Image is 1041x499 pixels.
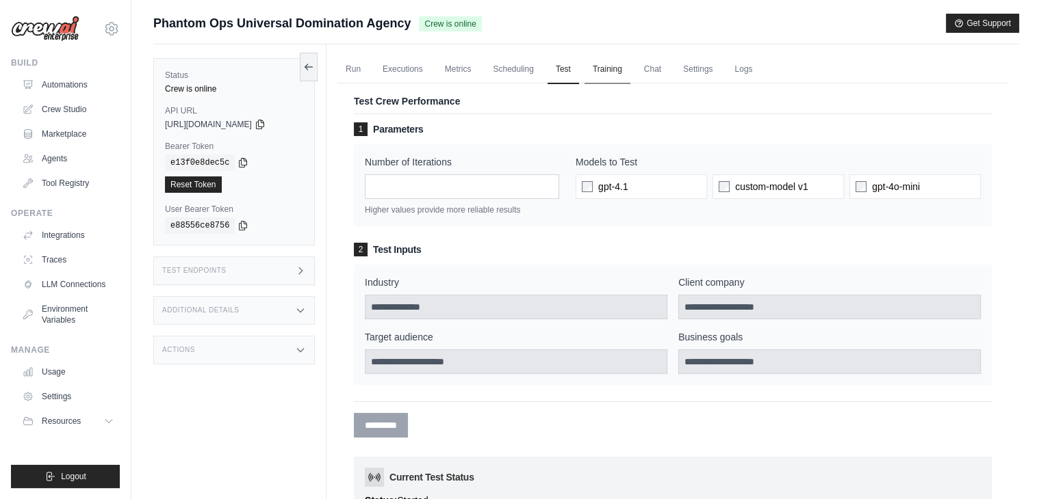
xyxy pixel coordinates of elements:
[598,180,628,193] span: gpt-4.1
[678,275,981,289] label: Client company
[584,55,630,84] a: Training
[11,57,120,68] div: Build
[636,55,669,84] a: Chat
[354,122,368,136] span: 1
[726,55,760,84] a: Logs
[354,94,992,108] p: Test Crew Performance
[162,346,195,354] h3: Actions
[485,55,541,84] a: Scheduling
[675,55,721,84] a: Settings
[165,70,303,81] label: Status
[11,208,120,219] div: Operate
[165,83,303,94] div: Crew is online
[16,123,120,145] a: Marketplace
[165,204,303,215] label: User Bearer Token
[946,14,1019,33] button: Get Support
[365,204,559,215] p: Higher values provide more reliable results
[548,55,579,84] a: Test
[16,172,120,194] a: Tool Registry
[162,306,239,314] h3: Additional Details
[365,155,559,169] label: Number of Iterations
[582,181,593,192] input: gpt-4.1
[165,176,222,193] a: Reset Token
[16,273,120,295] a: LLM Connections
[165,105,303,116] label: API URL
[419,16,481,31] span: Crew is online
[354,243,368,256] span: 2
[374,55,431,84] a: Executions
[354,122,992,136] h3: Parameters
[337,55,369,84] a: Run
[354,243,992,256] h3: Test Inputs
[42,416,81,427] span: Resources
[576,155,981,169] label: Models to Test
[61,471,86,482] span: Logout
[16,386,120,407] a: Settings
[11,16,79,42] img: Logo
[365,275,667,289] label: Industry
[165,154,235,171] code: e13f0e8dec5c
[16,298,120,331] a: Environment Variables
[11,345,120,355] div: Manage
[16,74,120,96] a: Automations
[437,55,480,84] a: Metrics
[165,141,303,152] label: Bearer Token
[16,98,120,120] a: Crew Studio
[162,267,227,275] h3: Test Endpoints
[16,148,120,170] a: Agents
[153,14,411,33] span: Phantom Ops Universal Domination Agency
[11,465,120,488] button: Logout
[165,119,252,130] span: [URL][DOMAIN_NAME]
[365,468,981,487] h3: Current Test Status
[365,330,667,344] label: Target audience
[719,181,730,192] input: custom-model v1
[856,181,866,192] input: gpt-4o-mini
[16,361,120,383] a: Usage
[16,224,120,246] a: Integrations
[165,217,235,234] code: e88556ce8756
[16,249,120,271] a: Traces
[872,180,920,193] span: gpt-4o-mini
[16,410,120,432] button: Resources
[735,180,808,193] span: custom-model v1
[678,330,981,344] label: Business goals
